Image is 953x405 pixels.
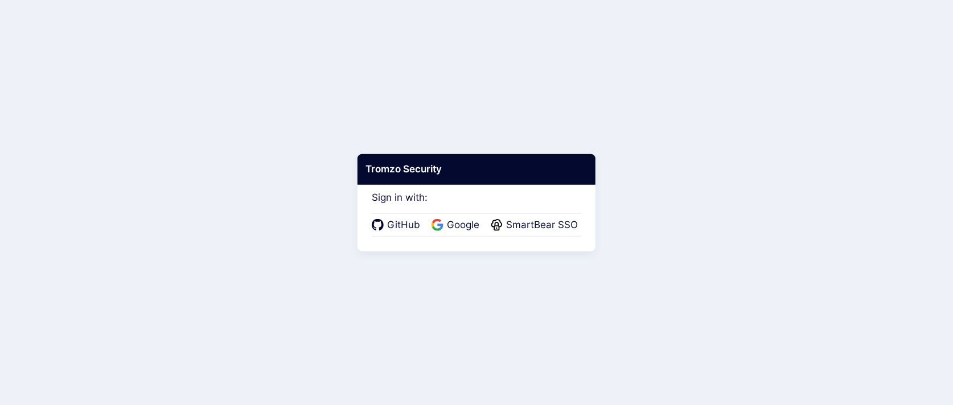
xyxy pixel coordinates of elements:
span: SmartBear SSO [503,218,581,233]
a: SmartBear SSO [491,218,581,233]
div: Sign in with: [372,176,581,237]
a: Google [432,218,483,233]
span: GitHub [384,218,424,233]
div: Tromzo Security [358,154,595,185]
a: GitHub [372,218,424,233]
span: Google [443,218,483,233]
